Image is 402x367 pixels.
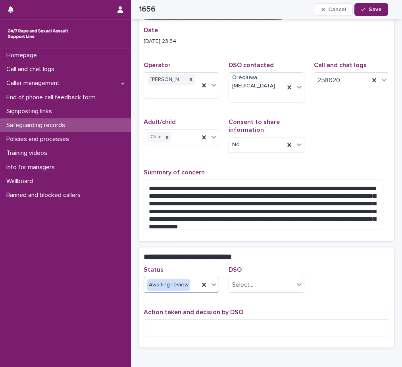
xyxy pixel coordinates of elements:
span: Adult/child [144,119,176,125]
p: Homepage [3,52,43,59]
span: Summary of concern [144,169,205,176]
p: Policies and processes [3,135,75,143]
span: Save [369,7,382,12]
button: Save [354,3,388,16]
div: Awaiting review [147,279,190,291]
div: 258620 [314,74,369,87]
span: Cancel [328,7,346,12]
span: Date [144,27,158,33]
p: Wallboard [3,178,39,185]
span: Oreoluwa [MEDICAL_DATA] [232,73,281,90]
span: No [232,141,240,149]
span: Consent to share information [229,119,280,133]
span: DSO contacted [229,62,274,68]
span: Call and chat logs [314,62,367,68]
span: DSO [229,267,242,273]
p: Banned and blocked callers [3,191,87,199]
span: Action taken and decision by DSO [144,309,243,315]
button: Cancel [315,3,353,16]
div: Select... [232,281,253,289]
span: Status [144,267,163,273]
p: Signposting links [3,108,58,115]
p: End of phone call feedback form [3,94,102,101]
div: Child [148,132,163,143]
p: Call and chat logs [3,66,61,73]
h2: 1656 [139,5,156,14]
p: Safeguarding records [3,122,71,129]
span: Operator [144,62,171,68]
div: [PERSON_NAME] [148,74,187,85]
p: Caller management [3,79,66,87]
p: Training videos [3,149,54,157]
p: [DATE] 23:34 [144,37,389,46]
p: Info for managers [3,164,61,171]
img: rhQMoQhaT3yELyF149Cw [6,26,70,42]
